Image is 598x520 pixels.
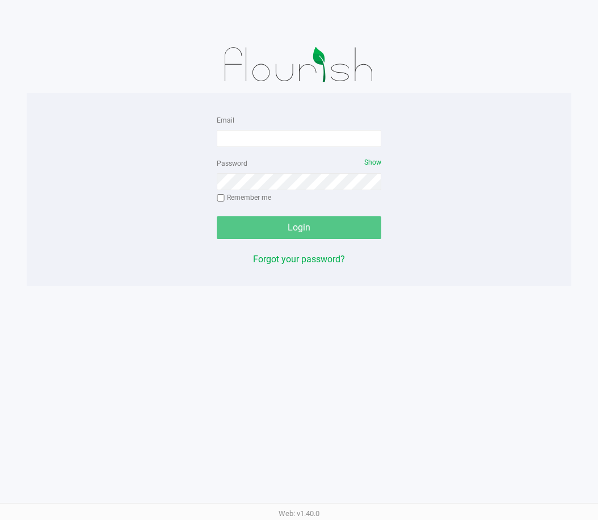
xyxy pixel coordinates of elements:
[217,115,234,125] label: Email
[217,194,225,202] input: Remember me
[217,158,247,169] label: Password
[253,253,345,266] button: Forgot your password?
[279,509,319,518] span: Web: v1.40.0
[364,158,381,166] span: Show
[217,192,271,203] label: Remember me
